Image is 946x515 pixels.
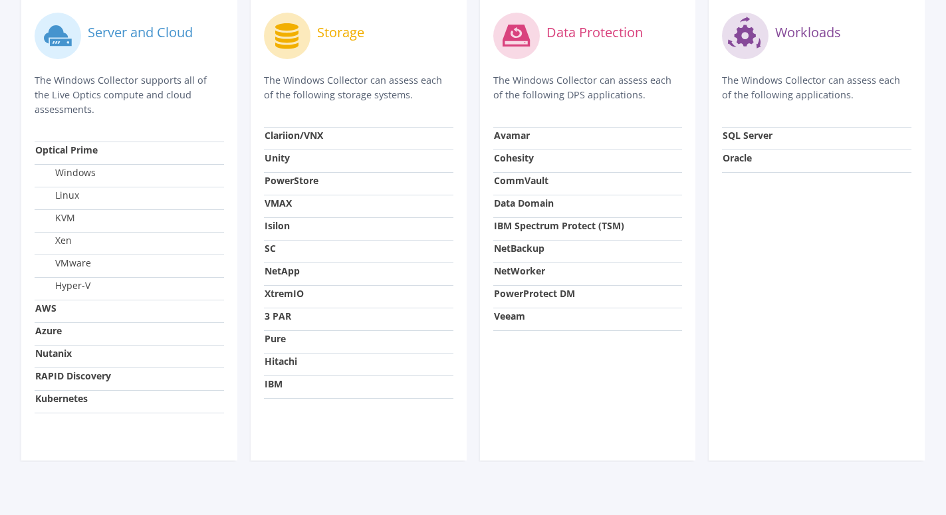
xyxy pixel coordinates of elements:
[317,26,364,39] label: Storage
[494,197,554,209] strong: Data Domain
[265,332,286,345] strong: Pure
[35,302,57,314] strong: AWS
[494,152,534,164] strong: Cohesity
[494,219,624,232] strong: IBM Spectrum Protect (TSM)
[35,166,96,179] label: Windows
[493,73,683,102] p: The Windows Collector can assess each of the following DPS applications.
[546,26,643,39] label: Data Protection
[265,242,276,255] strong: SC
[264,73,453,102] p: The Windows Collector can assess each of the following storage systems.
[35,392,88,405] strong: Kubernetes
[494,242,544,255] strong: NetBackup
[35,73,224,117] p: The Windows Collector supports all of the Live Optics compute and cloud assessments.
[265,219,290,232] strong: Isilon
[494,287,575,300] strong: PowerProtect DM
[35,279,90,292] label: Hyper-V
[723,129,772,142] strong: SQL Server
[775,26,841,39] label: Workloads
[265,287,304,300] strong: XtremIO
[88,26,193,39] label: Server and Cloud
[265,197,292,209] strong: VMAX
[723,152,752,164] strong: Oracle
[265,355,297,367] strong: Hitachi
[265,152,290,164] strong: Unity
[35,189,79,202] label: Linux
[494,129,530,142] strong: Avamar
[722,73,911,102] p: The Windows Collector can assess each of the following applications.
[35,211,75,225] label: KVM
[35,257,91,270] label: VMware
[35,234,72,247] label: Xen
[265,310,291,322] strong: 3 PAR
[265,129,323,142] strong: Clariion/VNX
[35,324,62,337] strong: Azure
[265,174,318,187] strong: PowerStore
[265,377,283,390] strong: IBM
[494,174,548,187] strong: CommVault
[35,369,111,382] strong: RAPID Discovery
[35,347,72,360] strong: Nutanix
[265,264,300,277] strong: NetApp
[494,264,545,277] strong: NetWorker
[494,310,525,322] strong: Veeam
[35,144,98,156] strong: Optical Prime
